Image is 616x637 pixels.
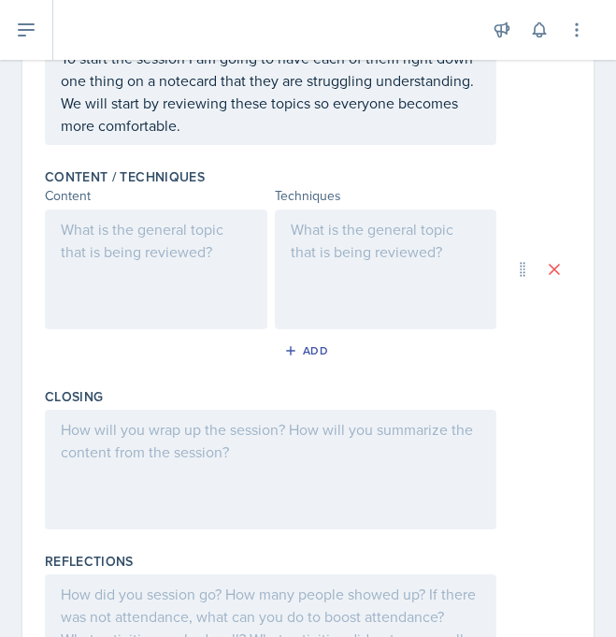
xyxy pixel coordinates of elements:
label: Closing [45,387,103,406]
label: Reflections [45,552,134,571]
div: Add [288,343,328,358]
div: Content [45,186,267,206]
div: Techniques [275,186,497,206]
label: Content / Techniques [45,167,205,186]
button: Add [278,337,338,365]
p: To start the session I am going to have each of them right down one thing on a notecard that they... [61,47,480,137]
